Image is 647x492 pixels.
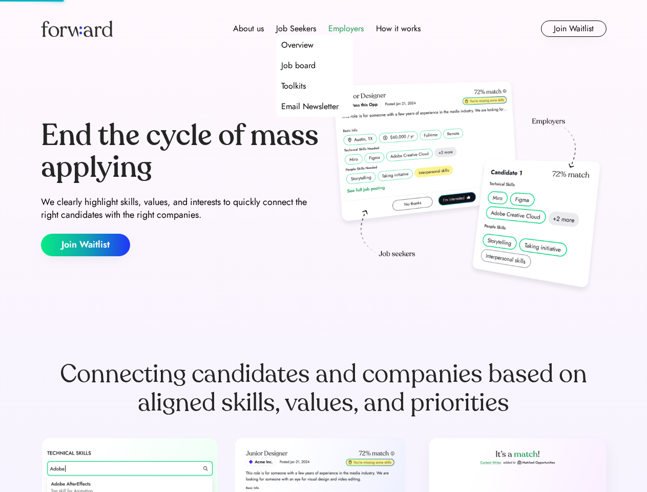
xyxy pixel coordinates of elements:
[376,23,421,35] div: How it works
[41,20,113,37] img: Forward logo
[281,80,306,92] div: Toolkits
[41,360,607,417] div: Connecting candidates and companies based on aligned skills, values, and priorities
[276,23,316,35] div: Job Seekers
[41,196,320,221] div: We clearly highlight skills, values, and interests to quickly connect the right candidates with t...
[281,59,316,72] div: Job board
[281,39,314,51] div: Overview
[41,234,130,256] button: Join Waitlist
[281,100,339,113] div: Email Newsletter
[541,20,607,37] button: Join Waitlist
[41,120,320,183] div: End the cycle of mass applying
[328,23,364,35] div: Employers
[328,78,607,298] img: hero-image.png
[233,23,264,35] div: About us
